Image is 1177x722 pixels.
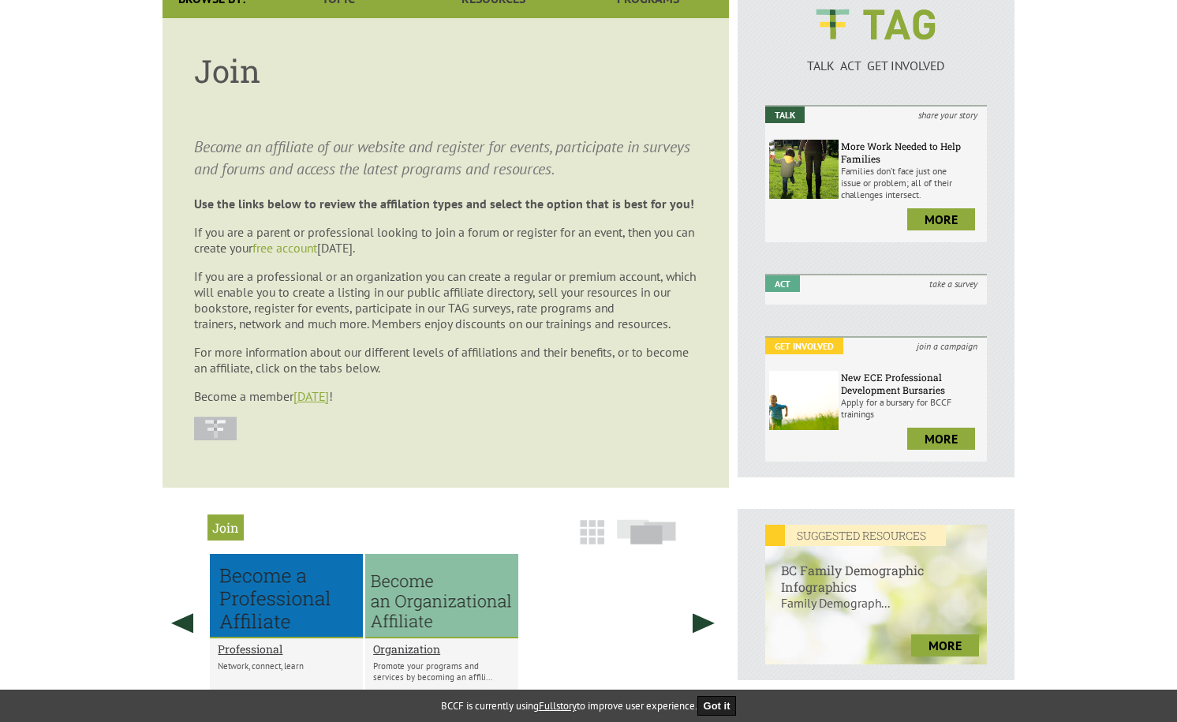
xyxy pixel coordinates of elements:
[210,554,363,698] li: Professional
[194,136,697,180] p: Become an affiliate of our website and register for events, participate in surveys and forums and...
[617,519,676,544] img: slide-icon.png
[194,50,697,92] h1: Join
[575,527,609,552] a: Grid View
[911,634,979,657] a: more
[841,371,983,396] h6: New ECE Professional Development Bursaries
[697,696,737,716] button: Got it
[252,240,317,256] a: free account
[907,338,987,354] i: join a campaign
[373,642,510,657] a: Organization
[218,660,355,671] p: Network, connect, learn
[194,344,697,376] p: For more information about our different levels of affiliations and their benefits, or to become ...
[765,595,987,627] p: Family Demograph...
[765,107,805,123] em: Talk
[293,388,329,404] a: [DATE]
[907,428,975,450] a: more
[365,554,518,698] li: Organization
[194,268,696,331] span: If you are a professional or an organization you can create a regular or premium account, which w...
[907,208,975,230] a: more
[765,546,987,595] h6: BC Family Demographic Infographics
[539,699,577,713] a: Fullstory
[920,275,987,292] i: take a survey
[194,388,697,404] p: Become a member !
[765,525,946,546] em: SUGGESTED RESOURCES
[373,660,510,683] p: Promote your programs and services by becoming an affili...
[841,165,983,200] p: Families don’t face just one issue or problem; all of their challenges intersect.
[580,520,604,544] img: grid-icon.png
[612,527,681,552] a: Slide View
[841,396,983,420] p: Apply for a bursary for BCCF trainings
[765,275,800,292] em: Act
[194,196,694,211] strong: Use the links below to review the affilation types and select the option that is best for you!
[909,107,987,123] i: share your story
[765,58,987,73] p: TALK ACT GET INVOLVED
[194,224,697,256] p: If you are a parent or professional looking to join a forum or register for an event, then you ca...
[841,140,983,165] h6: More Work Needed to Help Families
[765,338,843,354] em: Get Involved
[765,42,987,73] a: TALK ACT GET INVOLVED
[207,514,244,541] h2: Join
[218,642,355,657] a: Professional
